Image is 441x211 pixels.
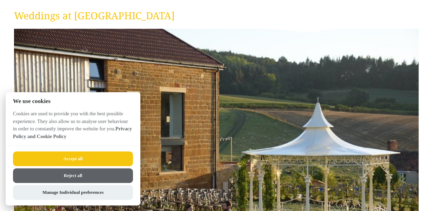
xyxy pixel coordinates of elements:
[13,126,132,139] a: Privacy Policy and Cookie Policy
[13,151,133,166] button: Accept all
[13,185,133,200] button: Manage Individual preferences
[6,110,140,145] p: Cookies are used to provide you with the best possible experience. They also allow us to analyse ...
[13,168,133,183] button: Reject all
[6,98,140,104] h2: We use cookies
[14,9,419,22] h1: Weddings at [GEOGRAPHIC_DATA]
